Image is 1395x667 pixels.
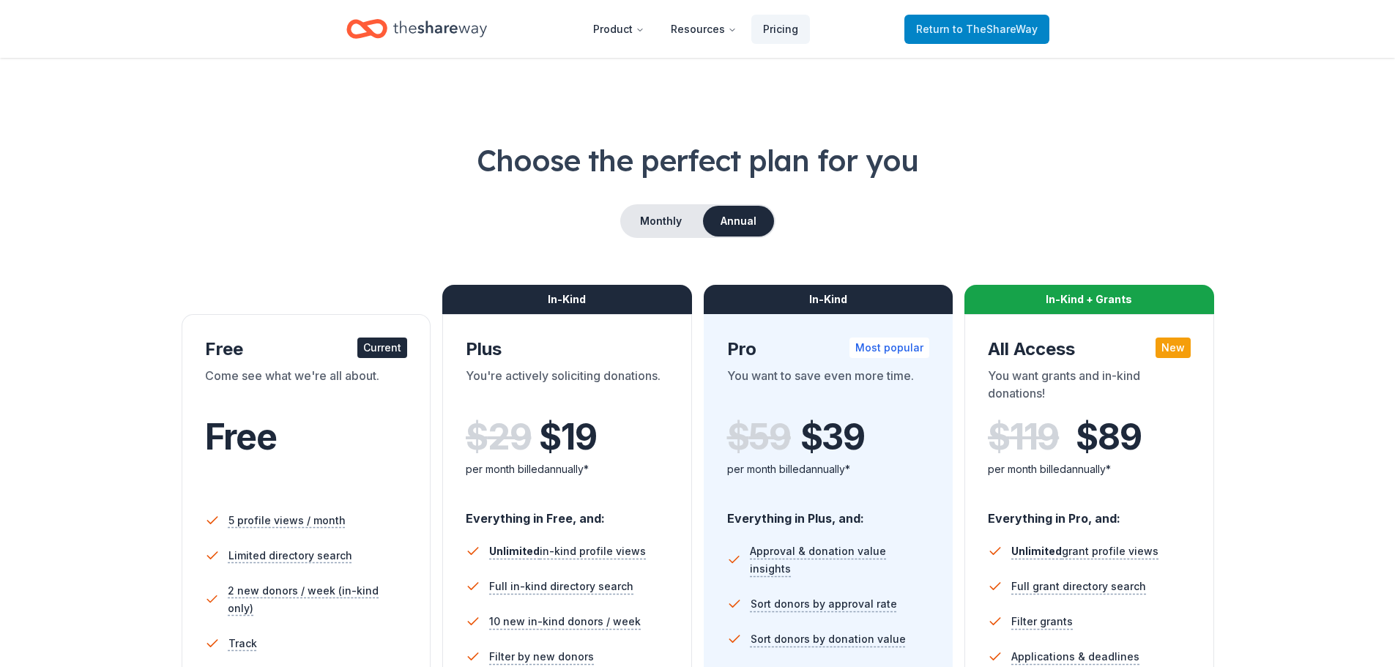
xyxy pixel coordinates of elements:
[750,543,929,578] span: Approval & donation value insights
[581,12,810,46] nav: Main
[489,545,540,557] span: Unlimited
[703,206,774,236] button: Annual
[581,15,656,44] button: Product
[988,461,1191,478] div: per month billed annually*
[964,285,1214,314] div: In-Kind + Grants
[751,15,810,44] a: Pricing
[205,367,408,408] div: Come see what we're all about.
[1011,545,1062,557] span: Unlimited
[849,338,929,358] div: Most popular
[489,545,646,557] span: in-kind profile views
[59,140,1336,181] h1: Choose the perfect plan for you
[751,630,906,648] span: Sort donors by donation value
[916,21,1038,38] span: Return
[1011,545,1158,557] span: grant profile views
[1011,648,1139,666] span: Applications & deadlines
[988,367,1191,408] div: You want grants and in-kind donations!
[1011,613,1073,630] span: Filter grants
[800,417,865,458] span: $ 39
[205,415,277,458] span: Free
[727,338,930,361] div: Pro
[346,12,487,46] a: Home
[228,635,257,652] span: Track
[904,15,1049,44] a: Returnto TheShareWay
[1156,338,1191,358] div: New
[466,461,669,478] div: per month billed annually*
[466,367,669,408] div: You're actively soliciting donations.
[1011,578,1146,595] span: Full grant directory search
[704,285,953,314] div: In-Kind
[228,512,346,529] span: 5 profile views / month
[466,497,669,528] div: Everything in Free, and:
[727,497,930,528] div: Everything in Plus, and:
[489,578,633,595] span: Full in-kind directory search
[489,648,594,666] span: Filter by new donors
[228,582,407,617] span: 2 new donors / week (in-kind only)
[988,497,1191,528] div: Everything in Pro, and:
[727,461,930,478] div: per month billed annually*
[953,23,1038,35] span: to TheShareWay
[489,613,641,630] span: 10 new in-kind donors / week
[228,547,352,564] span: Limited directory search
[442,285,692,314] div: In-Kind
[205,338,408,361] div: Free
[622,206,700,236] button: Monthly
[1076,417,1141,458] span: $ 89
[988,338,1191,361] div: All Access
[539,417,596,458] span: $ 19
[659,15,748,44] button: Resources
[727,367,930,408] div: You want to save even more time.
[357,338,407,358] div: Current
[466,338,669,361] div: Plus
[751,595,897,613] span: Sort donors by approval rate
